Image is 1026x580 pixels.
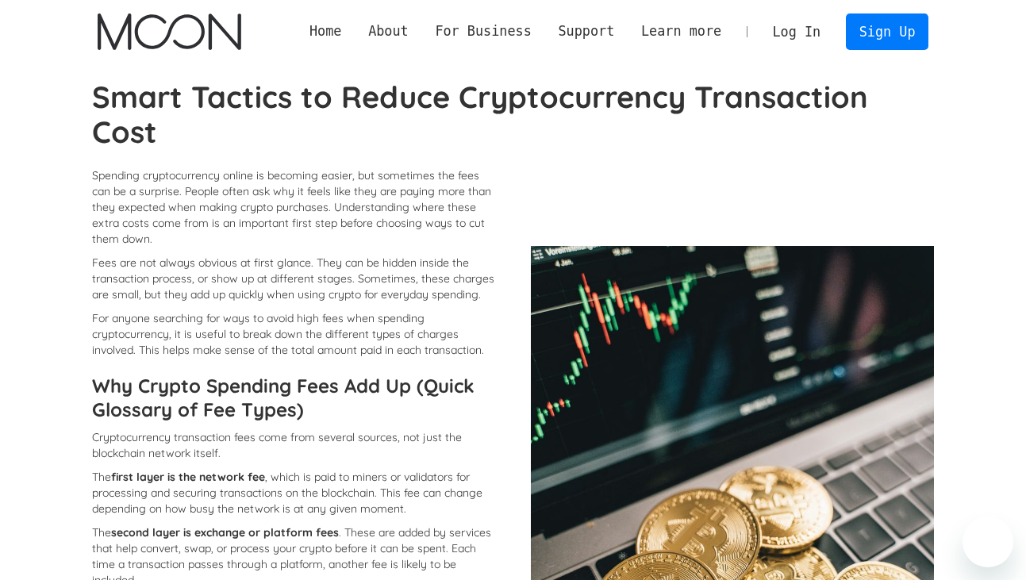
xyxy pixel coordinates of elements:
[963,517,1013,567] iframe: Button to launch messaging window
[296,21,355,41] a: Home
[759,14,834,49] a: Log In
[92,429,495,461] p: Cryptocurrency transaction fees come from several sources, not just the blockchain network itself.
[435,21,531,41] div: For Business
[98,13,241,50] a: home
[92,469,495,517] p: The , which is paid to miners or validators for processing and securing transactions on the block...
[98,13,241,50] img: Moon Logo
[368,21,409,41] div: About
[422,21,545,41] div: For Business
[545,21,628,41] div: Support
[92,374,475,421] strong: Why Crypto Spending Fees Add Up (Quick Glossary of Fee Types)
[92,167,495,247] p: Spending cryptocurrency online is becoming easier, but sometimes the fees can be a surprise. Peop...
[846,13,928,49] a: Sign Up
[111,470,265,484] strong: first layer is the network fee
[111,525,339,540] strong: second layer is exchange or platform fees
[641,21,721,41] div: Learn more
[558,21,614,41] div: Support
[92,255,495,302] p: Fees are not always obvious at first glance. They can be hidden inside the transaction process, o...
[628,21,735,41] div: Learn more
[92,310,495,358] p: For anyone searching for ways to avoid high fees when spending cryptocurrency, it is useful to br...
[92,78,868,151] strong: Smart Tactics to Reduce Cryptocurrency Transaction Cost
[355,21,421,41] div: About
